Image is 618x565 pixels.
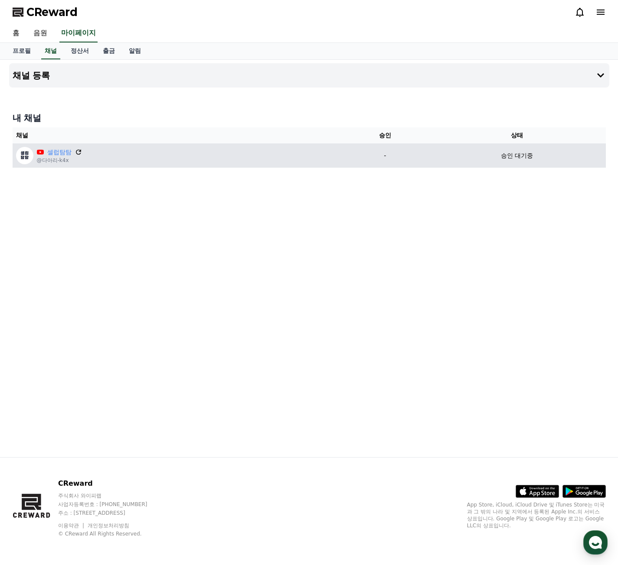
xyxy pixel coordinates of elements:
[345,151,425,160] p: -
[27,288,33,295] span: 홈
[58,523,85,529] a: 이용약관
[79,288,90,295] span: 대화
[26,5,78,19] span: CReward
[58,478,164,489] p: CReward
[64,43,96,59] a: 정산서
[9,63,609,88] button: 채널 등록
[6,43,38,59] a: 프로필
[58,492,164,499] p: 주식회사 와이피랩
[88,523,129,529] a: 개인정보처리방침
[428,127,605,143] th: 상태
[122,43,148,59] a: 알림
[112,275,167,296] a: 설정
[13,127,342,143] th: 채널
[342,127,428,143] th: 승인
[13,112,606,124] h4: 내 채널
[59,24,98,42] a: 마이페이지
[41,43,60,59] a: 채널
[16,147,33,164] img: 셀럽탐탐
[58,530,164,537] p: © CReward All Rights Reserved.
[3,275,57,296] a: 홈
[6,24,26,42] a: 홈
[26,24,54,42] a: 음원
[58,510,164,516] p: 주소 : [STREET_ADDRESS]
[13,71,50,80] h4: 채널 등록
[58,501,164,508] p: 사업자등록번호 : [PHONE_NUMBER]
[467,501,606,529] p: App Store, iCloud, iCloud Drive 및 iTunes Store는 미국과 그 밖의 나라 및 지역에서 등록된 Apple Inc.의 서비스 상표입니다. Goo...
[13,5,78,19] a: CReward
[134,288,144,295] span: 설정
[37,157,82,164] p: @다아리-k4x
[47,148,72,157] a: 셀럽탐탐
[501,151,533,160] p: 승인 대기중
[57,275,112,296] a: 대화
[96,43,122,59] a: 출금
